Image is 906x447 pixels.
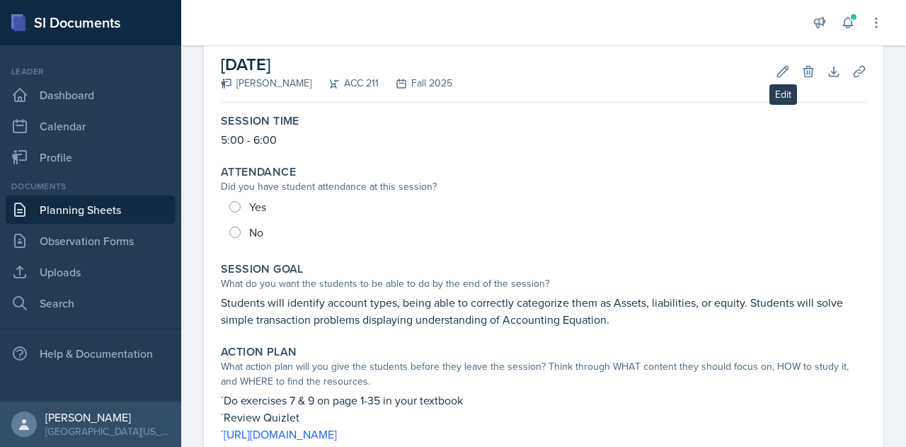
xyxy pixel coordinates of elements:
div: Help & Documentation [6,339,176,368]
p: ´Do exercises 7 & 9 on page 1-35 in your textbook [221,392,866,409]
a: Observation Forms [6,227,176,255]
a: Calendar [6,112,176,140]
a: Uploads [6,258,176,286]
h2: [DATE] [221,52,452,77]
label: Attendance [221,165,296,179]
div: Fall 2025 [379,76,452,91]
div: Did you have student attendance at this session? [221,179,866,194]
label: Action Plan [221,345,297,359]
div: ACC 211 [311,76,379,91]
div: Documents [6,180,176,193]
label: Session Time [221,114,299,128]
a: Dashboard [6,81,176,109]
a: [URL][DOMAIN_NAME] [224,426,337,442]
div: Leader [6,65,176,78]
a: Search [6,289,176,317]
a: Profile [6,143,176,171]
button: Edit [770,59,796,84]
label: Session Goal [221,262,304,276]
p: ´Review Quizlet [221,409,866,426]
div: What do you want the students to be able to do by the end of the session? [221,276,866,291]
a: Planning Sheets [6,196,176,224]
div: [PERSON_NAME] [45,410,170,424]
div: [PERSON_NAME] [221,76,311,91]
p: 5:00 - 6:00 [221,131,866,148]
div: What action plan will you give the students before they leave the session? Think through WHAT con... [221,359,866,389]
div: [GEOGRAPHIC_DATA][US_STATE] in [GEOGRAPHIC_DATA] [45,424,170,438]
p: ´ [221,426,866,443]
p: Students will identify account types, being able to correctly categorize them as Assets, liabilit... [221,294,866,328]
